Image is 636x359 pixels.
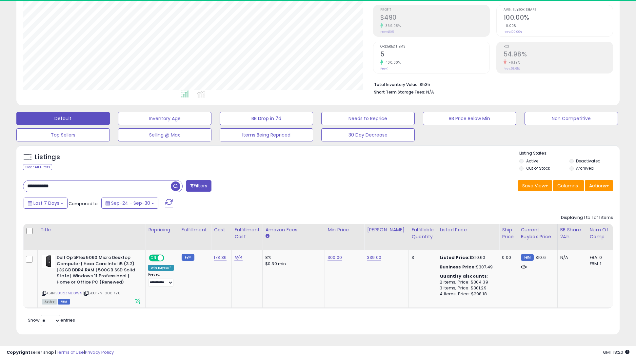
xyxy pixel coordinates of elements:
[234,254,242,261] a: N/A
[234,226,260,240] div: Fulfillment Cost
[590,226,614,240] div: Num of Comp.
[24,198,68,209] button: Last 7 Days
[328,254,342,261] a: 300.00
[374,80,608,88] li: $535
[220,128,313,141] button: Items Being Repriced
[220,112,313,125] button: BB Drop in 7d
[440,264,494,270] div: $307.49
[182,226,208,233] div: Fulfillment
[85,349,114,355] a: Privacy Policy
[560,226,584,240] div: BB Share 24h.
[590,255,611,261] div: FBA: 0
[23,164,52,170] div: Clear All Filters
[504,8,613,12] span: Avg. Buybox Share
[576,158,601,164] label: Deactivated
[42,255,55,268] img: 3116dICJJRL._SL40_.jpg
[440,291,494,297] div: 4 Items, Price: $298.18
[321,112,415,125] button: Needs to Reprice
[504,51,613,59] h2: 54.98%
[521,226,555,240] div: Current Buybox Price
[380,30,394,34] small: Prev: $105
[16,112,110,125] button: Default
[502,226,515,240] div: Ship Price
[57,255,136,287] b: Dell OptiPlex 5060 Micro Desktop Computer | Hexa Core Intel i5 (3.2) | 32GB DDR4 RAM | 500GB SSD ...
[69,201,99,207] span: Compared to:
[118,128,211,141] button: Selling @ Max
[504,67,520,71] small: Prev: 58.61%
[440,279,494,285] div: 2 Items, Price: $304.39
[42,255,140,303] div: ASIN:
[504,14,613,23] h2: 100.00%
[58,299,70,305] span: FBM
[576,165,594,171] label: Archived
[440,254,469,261] b: Listed Price:
[440,273,487,279] b: Quantity discounts
[374,82,419,87] b: Total Inventory Value:
[411,226,434,240] div: Fulfillable Quantity
[426,89,434,95] span: N/A
[560,255,582,261] div: N/A
[186,180,211,192] button: Filters
[525,112,618,125] button: Non Competitive
[504,45,613,49] span: ROI
[440,264,476,270] b: Business Price:
[383,60,401,65] small: 400.00%
[7,349,114,356] div: seller snap | |
[374,89,425,95] b: Short Term Storage Fees:
[149,255,158,261] span: ON
[265,226,322,233] div: Amazon Fees
[214,254,227,261] a: 178.36
[321,128,415,141] button: 30 Day Decrease
[553,180,584,191] button: Columns
[440,285,494,291] div: 3 Items, Price: $301.29
[35,153,60,162] h5: Listings
[440,255,494,261] div: $310.60
[182,254,194,261] small: FBM
[411,255,432,261] div: 3
[507,60,520,65] small: -6.19%
[7,349,30,355] strong: Copyright
[519,150,620,157] p: Listing States:
[111,200,150,206] span: Sep-24 - Sep-30
[504,30,522,34] small: Prev: 100.00%
[526,158,538,164] label: Active
[518,180,552,191] button: Save View
[83,290,122,296] span: | SKU: RN-00017261
[148,265,174,271] div: Win BuyBox *
[561,215,613,221] div: Displaying 1 to 1 of 1 items
[163,255,174,261] span: OFF
[535,254,546,261] span: 310.6
[55,290,82,296] a: B0C2ZMD8WS
[440,226,496,233] div: Listed Price
[423,112,516,125] button: BB Price Below Min
[440,273,494,279] div: :
[367,254,381,261] a: 339.00
[380,8,489,12] span: Profit
[521,254,534,261] small: FBM
[265,255,320,261] div: 8%
[33,200,59,206] span: Last 7 Days
[148,226,176,233] div: Repricing
[590,261,611,267] div: FBM: 1
[56,349,84,355] a: Terms of Use
[383,23,401,28] small: 369.08%
[40,226,143,233] div: Title
[380,45,489,49] span: Ordered Items
[380,67,388,71] small: Prev: 1
[101,198,158,209] button: Sep-24 - Sep-30
[367,226,406,233] div: [PERSON_NAME]
[148,272,174,287] div: Preset:
[504,23,517,28] small: 0.00%
[380,14,489,23] h2: $490
[16,128,110,141] button: Top Sellers
[118,112,211,125] button: Inventory Age
[28,317,75,323] span: Show: entries
[526,165,550,171] label: Out of Stock
[557,182,578,189] span: Columns
[502,255,513,261] div: 0.00
[328,226,361,233] div: Min Price
[265,233,269,239] small: Amazon Fees.
[265,261,320,267] div: $0.30 min
[42,299,57,305] span: All listings currently available for purchase on Amazon
[585,180,613,191] button: Actions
